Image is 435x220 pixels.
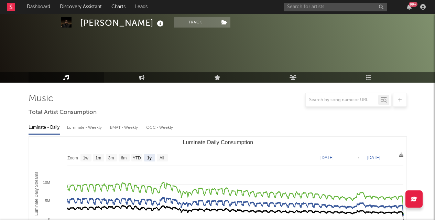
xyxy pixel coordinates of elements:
[306,97,378,103] input: Search by song name or URL
[110,122,139,134] div: BMAT - Weekly
[34,172,39,216] text: Luminate Daily Streams
[29,122,60,134] div: Luminate - Daily
[183,139,253,145] text: Luminate Daily Consumption
[67,156,78,160] text: Zoom
[95,156,101,160] text: 1m
[409,2,417,7] div: 99 +
[160,156,164,160] text: All
[43,180,50,185] text: 10M
[67,122,103,134] div: Luminate - Weekly
[356,155,360,160] text: →
[29,108,97,117] span: Total Artist Consumption
[147,156,152,160] text: 1y
[83,156,88,160] text: 1w
[45,199,50,203] text: 5M
[121,156,127,160] text: 6m
[407,4,412,10] button: 99+
[367,155,380,160] text: [DATE]
[132,156,141,160] text: YTD
[80,17,165,29] div: [PERSON_NAME]
[146,122,174,134] div: OCC - Weekly
[174,17,217,28] button: Track
[108,156,114,160] text: 3m
[320,155,334,160] text: [DATE]
[284,3,387,11] input: Search for artists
